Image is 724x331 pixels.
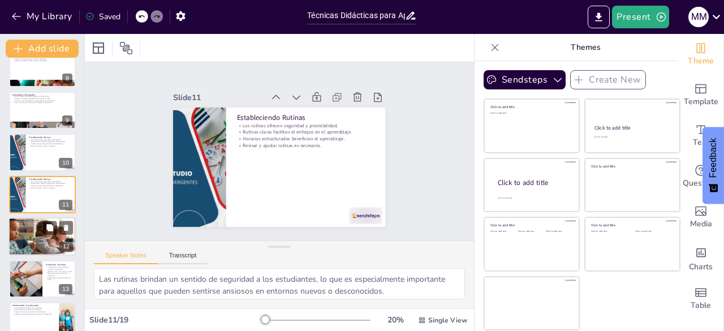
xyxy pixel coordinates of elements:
[546,230,571,233] div: Click to add text
[12,309,56,311] p: Permitir elecciones mejora la motivación.
[703,127,724,204] button: Feedback - Show survey
[9,50,76,87] div: 8
[59,53,72,67] button: Delete Slide
[59,137,72,151] button: Delete Slide
[59,242,73,252] div: 12
[46,266,72,270] p: La evaluación continua permite ajustes en la enseñanza.
[690,218,712,230] span: Media
[678,278,723,319] div: Add a table
[678,156,723,197] div: Get real-time input from your audience
[29,178,72,181] p: Estableciendo Rutinas
[29,139,72,141] p: Las rutinas ofrecen seguridad y previsibilidad.
[12,58,72,60] p: Valorar la comunicación no verbal es importante.
[29,135,72,139] p: Estableciendo Rutinas
[678,75,723,115] div: Add ready made slides
[678,34,723,75] div: Change the overall theme
[683,177,719,190] span: Questions
[12,98,72,100] p: Adaptar actividades a preferencias sensoriales es clave.
[94,252,158,264] button: Speaker Notes
[635,230,671,233] div: Click to add text
[12,226,73,228] p: Información de las familias es valiosa.
[29,184,72,187] p: Horarios estructurados benefician el aprendizaje.
[119,41,133,55] span: Position
[94,268,465,299] textarea: Las rutinas brindan un sentido de seguridad a los estudiantes, lo que es especialmente importante...
[6,40,79,58] button: Add slide
[591,164,672,168] div: Click to add title
[46,270,72,273] p: Identificar áreas de mejora es crucial.
[59,179,72,193] button: Delete Slide
[12,313,56,315] p: Preparar a los estudiantes para el futuro es fundamental.
[688,7,709,27] div: M M
[8,217,76,256] div: 12
[59,306,72,319] button: Delete Slide
[684,96,718,108] span: Template
[9,260,76,298] div: 13
[428,316,467,325] span: Single View
[678,115,723,156] div: Add text boxes
[29,183,72,185] p: Rutinas claras facilitan el enfoque en el aprendizaje.
[12,222,73,224] p: La colaboración con familias es esencial.
[8,7,77,25] button: My Library
[43,53,57,67] button: Duplicate Slide
[43,221,57,235] button: Duplicate Slide
[382,315,409,325] div: 20 %
[9,176,76,213] div: 11
[518,230,544,233] div: Click to add text
[12,311,56,313] p: Proporcionar apoyo es clave para la autonomía.
[12,228,73,230] p: Enfoque cohesivo beneficia a los estudiantes.
[29,145,72,147] p: Revisar y ajustar rutinas es necesario.
[12,96,72,98] p: Las actividades sensoriales mejoran la concentración.
[12,304,56,307] p: Fomentando la Autonomía
[59,221,73,235] button: Delete Slide
[588,6,610,28] button: Export to PowerPoint
[691,299,711,312] span: Table
[59,95,72,109] button: Delete Slide
[504,34,667,61] p: Themes
[179,81,269,101] div: Slide 11
[490,223,571,227] div: Click to add title
[570,70,646,89] button: Create New
[9,92,76,129] div: 9
[9,134,76,171] div: 10
[29,180,72,183] p: Las rutinas ofrecen seguridad y previsibilidad.
[498,197,569,200] div: Click to add body
[59,158,72,168] div: 10
[238,131,376,152] p: Horarios estructurados benefician el aprendizaje.
[689,261,713,273] span: Charts
[59,200,72,210] div: 11
[594,124,670,131] div: Click to add title
[678,197,723,238] div: Add images, graphics, shapes or video
[85,11,120,22] div: Saved
[12,219,73,222] p: Colaboración con Familias
[239,118,377,139] p: Las rutinas ofrecen seguridad y previsibilidad.
[43,306,57,319] button: Duplicate Slide
[43,179,57,193] button: Duplicate Slide
[62,74,72,84] div: 8
[238,138,376,159] p: Revisar y ajustar rutinas es necesario.
[678,238,723,278] div: Add charts and graphs
[59,264,72,277] button: Delete Slide
[59,284,72,294] div: 13
[12,93,72,97] p: Actividades Sensoriales
[46,272,72,276] p: Reconocer logros motiva a los estudiantes.
[46,277,72,281] p: Evaluaciones variadas benefician a todos.
[158,252,208,264] button: Transcript
[46,263,72,266] p: Evaluación Continua
[12,60,72,62] p: Fomentar relaciones sólidas mejora la interacción.
[43,95,57,109] button: Duplicate Slide
[89,315,262,325] div: Slide 11 / 19
[12,307,56,309] p: La autonomía empodera a los estudiantes.
[498,178,570,188] div: Click to add title
[688,55,714,67] span: Theme
[29,140,72,143] p: Rutinas claras facilitan el enfoque en el aprendizaje.
[612,6,669,28] button: Present
[29,143,72,145] p: Horarios estructurados benefician el aprendizaje.
[62,115,72,126] div: 9
[591,230,627,233] div: Click to add text
[693,136,709,149] span: Text
[29,187,72,189] p: Revisar y ajustar rutinas es necesario.
[591,223,672,227] div: Click to add title
[89,39,107,57] div: Layout
[594,136,669,139] div: Click to add text
[484,70,566,89] button: Sendsteps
